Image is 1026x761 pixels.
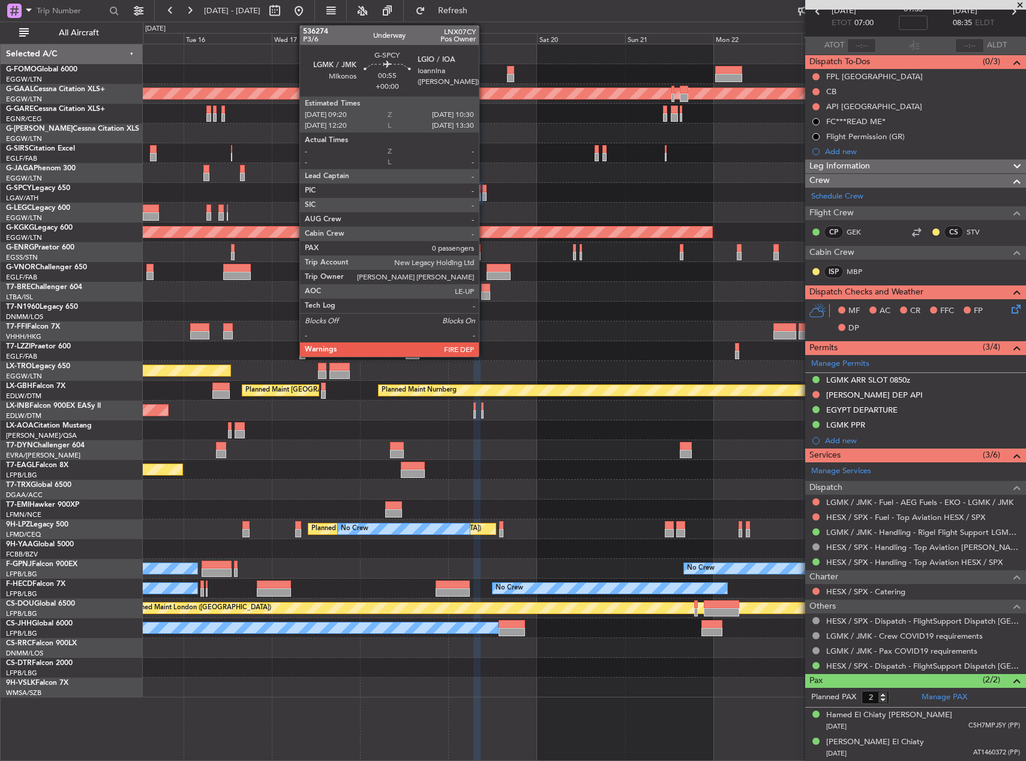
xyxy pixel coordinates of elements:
[341,520,368,538] div: No Crew
[826,527,1020,537] a: LGMK / JMK - Handling - Rigel Flight Support LGMK/JMK
[6,233,42,242] a: EGGW/LTN
[6,442,85,449] a: T7-DYNChallenger 604
[847,38,876,53] input: --:--
[6,154,37,163] a: EGLF/FAB
[6,75,42,84] a: EGGW/LTN
[6,521,68,528] a: 9H-LPZLegacy 500
[6,363,32,370] span: LX-TRO
[6,679,35,687] span: 9H-VSLK
[6,561,32,568] span: F-GPNJ
[809,674,823,688] span: Pax
[922,691,967,703] a: Manage PAX
[809,341,838,355] span: Permits
[6,640,32,647] span: CS-RRC
[847,266,874,277] a: MBP
[6,106,105,113] a: G-GARECessna Citation XLS+
[953,17,972,29] span: 08:35
[496,579,523,597] div: No Crew
[826,616,1020,626] a: HESX / SPX - Dispatch - FlightSupport Dispatch [GEOGRAPHIC_DATA]
[6,303,40,311] span: T7-N1960
[6,253,38,262] a: EGSS/STN
[6,343,71,350] a: T7-LZZIPraetor 600
[825,146,1020,157] div: Add new
[6,213,42,222] a: EGGW/LTN
[809,206,854,220] span: Flight Crew
[6,422,92,429] a: LX-AOACitation Mustang
[826,86,836,97] div: CB
[6,273,37,282] a: EGLF/FAB
[6,431,77,440] a: [PERSON_NAME]/QSA
[967,227,994,237] a: STV
[983,673,1000,686] span: (2/2)
[811,191,863,203] a: Schedule Crew
[6,629,37,638] a: LFPB/LBG
[987,40,1007,52] span: ALDT
[6,134,42,143] a: EGGW/LTN
[448,33,536,44] div: Fri 19
[6,332,41,341] a: VHHH/HKG
[6,570,37,579] a: LFPB/LBG
[6,86,34,93] span: G-GAAL
[983,341,1000,353] span: (3/4)
[6,471,37,480] a: LFPB/LBG
[826,375,910,385] div: LGMK ARR SLOT 0850z
[6,462,35,469] span: T7-EAGL
[6,649,43,658] a: DNMM/LOS
[848,323,859,335] span: DP
[37,2,106,20] input: Trip Number
[204,5,260,16] span: [DATE] - [DATE]
[983,449,1000,461] span: (3/6)
[6,323,60,330] a: T7-FFIFalcon 7X
[713,33,802,44] div: Mon 22
[6,510,41,519] a: LFMN/NCE
[6,284,31,291] span: T7-BRE
[6,660,73,667] a: CS-DTRFalcon 2000
[826,557,1003,567] a: HESX / SPX - Handling - Top Aviation HESX / SPX
[6,561,77,568] a: F-GPNJFalcon 900EX
[826,542,1020,552] a: HESX / SPX - Handling - Top Aviation [PERSON_NAME]/MUH
[6,264,87,271] a: G-VNORChallenger 650
[625,33,713,44] div: Sun 21
[6,620,32,627] span: CS-JHH
[811,465,871,477] a: Manage Services
[826,405,898,415] div: EGYPT DEPARTURE
[6,580,32,588] span: F-HECD
[6,115,42,124] a: EGNR/CEG
[6,264,35,271] span: G-VNOR
[6,352,37,361] a: EGLF/FAB
[6,482,71,489] a: T7-TRXGlobal 6500
[6,530,41,539] a: LFMD/CEQ
[6,66,77,73] a: G-FOMOGlobal 6000
[6,194,38,203] a: LGAV/ATH
[802,33,890,44] div: Tue 23
[6,125,73,133] span: G-[PERSON_NAME]
[6,600,34,607] span: CS-DOU
[6,541,74,548] a: 9H-YAAGlobal 5000
[6,550,38,559] a: FCBB/BZV
[6,521,30,528] span: 9H-LPZ
[973,748,1020,758] span: AT1460372 (PP)
[6,174,42,183] a: EGGW/LTN
[245,381,434,399] div: Planned Maint [GEOGRAPHIC_DATA] ([GEOGRAPHIC_DATA])
[6,600,75,607] a: CS-DOUGlobal 6500
[6,204,70,212] a: G-LEGCLegacy 600
[6,185,70,192] a: G-SPCYLegacy 650
[904,4,923,16] span: 01:35
[809,246,854,260] span: Cabin Crew
[6,185,32,192] span: G-SPCY
[13,23,130,43] button: All Aircraft
[6,442,33,449] span: T7-DYN
[940,305,954,317] span: FFC
[826,661,1020,671] a: HESX / SPX - Dispatch - FlightSupport Dispatch [GEOGRAPHIC_DATA]
[428,7,478,15] span: Refresh
[826,631,983,641] a: LGMK / JMK - Crew COVID19 requirements
[311,520,481,538] div: Planned [GEOGRAPHIC_DATA] ([GEOGRAPHIC_DATA])
[128,599,271,617] div: Planned Maint London ([GEOGRAPHIC_DATA])
[975,17,994,29] span: ELDT
[184,33,272,44] div: Tue 16
[825,435,1020,446] div: Add new
[848,305,860,317] span: MF
[953,5,977,17] span: [DATE]
[826,390,923,400] div: [PERSON_NAME] DEP API
[6,303,78,311] a: T7-N1960Legacy 650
